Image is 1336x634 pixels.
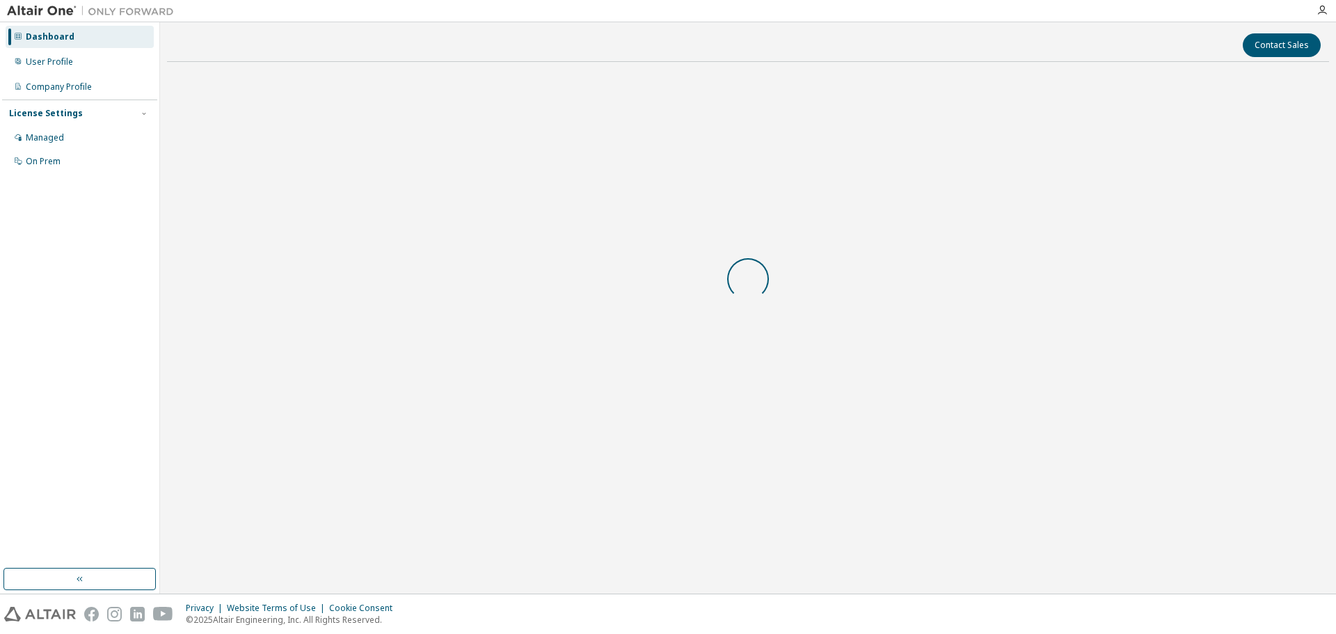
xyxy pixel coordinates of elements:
img: youtube.svg [153,607,173,621]
img: instagram.svg [107,607,122,621]
div: Website Terms of Use [227,603,329,614]
div: Company Profile [26,81,92,93]
div: License Settings [9,108,83,119]
div: Dashboard [26,31,74,42]
img: linkedin.svg [130,607,145,621]
div: Privacy [186,603,227,614]
img: altair_logo.svg [4,607,76,621]
div: Managed [26,132,64,143]
img: Altair One [7,4,181,18]
img: facebook.svg [84,607,99,621]
button: Contact Sales [1243,33,1321,57]
div: Cookie Consent [329,603,401,614]
div: User Profile [26,56,73,68]
p: © 2025 Altair Engineering, Inc. All Rights Reserved. [186,614,401,626]
div: On Prem [26,156,61,167]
